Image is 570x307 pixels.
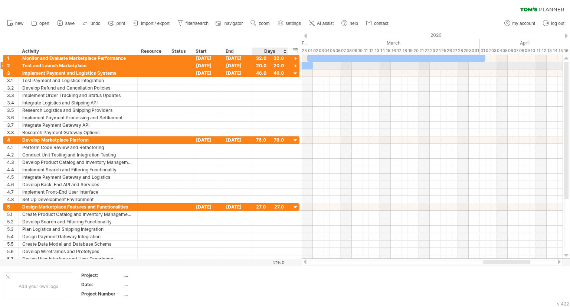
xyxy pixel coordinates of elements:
[7,166,18,173] div: 4.4
[22,226,134,233] div: Plan Logistics and Shipping Integration
[256,70,284,77] div: 46.0
[131,19,172,28] a: import / export
[22,99,134,106] div: Integrate Logistics and Shipping API
[22,77,134,84] div: Test Payment and Logistics Integration
[192,55,222,62] div: [DATE]
[22,196,134,203] div: Set Up Development Environment
[5,19,26,28] a: new
[497,47,502,55] div: Saturday, 4 April 2026
[124,291,186,297] div: ....
[350,21,358,26] span: help
[335,47,341,55] div: Friday, 6 March 2026
[7,55,18,62] div: 1
[249,19,272,28] a: zoom
[196,48,218,55] div: Start
[491,47,497,55] div: Friday, 3 April 2026
[352,47,357,55] div: Monday, 9 March 2026
[55,19,77,28] a: save
[222,70,252,77] div: [DATE]
[302,47,307,55] div: Saturday, 28 February 2026
[313,47,318,55] div: Monday, 2 March 2026
[22,233,134,240] div: Design Payment Gateway Integration
[259,21,269,26] span: zoom
[474,47,480,55] div: Tuesday, 31 March 2026
[7,188,18,195] div: 4.7
[4,272,73,300] div: Add your own logo
[222,203,252,210] div: [DATE]
[446,47,452,55] div: Thursday, 26 March 2026
[502,47,508,55] div: Sunday, 5 April 2026
[256,203,284,210] div: 27.0
[117,21,125,26] span: print
[424,47,430,55] div: Sunday, 22 March 2026
[22,55,134,62] div: Monitor and Evaluate Marketplace Performance
[29,19,52,28] a: open
[22,240,134,248] div: Create Data Model and Database Schema
[7,92,18,99] div: 3.3
[222,55,252,62] div: [DATE]
[22,174,134,181] div: Integrate Payment Gateway and Logistics
[535,47,541,55] div: Saturday, 11 April 2026
[458,47,463,55] div: Saturday, 28 March 2026
[39,21,49,26] span: open
[65,21,75,26] span: save
[91,21,101,26] span: undo
[463,47,469,55] div: Sunday, 29 March 2026
[22,84,134,91] div: Develop Refund and Cancellation Policies
[22,188,134,195] div: Implement Front-End User Interface
[317,21,334,26] span: AI assist
[307,19,336,28] a: AI assist
[22,255,134,262] div: Design User Interface and User Experience
[7,181,18,188] div: 4.6
[541,47,547,55] div: Sunday, 12 April 2026
[22,92,134,99] div: Implement Order Tracking and Status Updates
[7,233,18,240] div: 5.4
[286,21,301,26] span: settings
[22,48,133,55] div: Activity
[519,47,524,55] div: Wednesday, 8 April 2026
[124,281,186,288] div: ....
[7,255,18,262] div: 5.7
[22,114,134,121] div: Implement Payment Processing and Settlement
[7,240,18,248] div: 5.5
[81,19,103,28] a: undo
[346,47,352,55] div: Sunday, 8 March 2026
[558,47,563,55] div: Wednesday, 15 April 2026
[307,39,480,47] div: March 2026
[141,21,170,26] span: import / export
[186,21,209,26] span: filter/search
[7,114,18,121] div: 3.6
[363,47,368,55] div: Wednesday, 11 March 2026
[563,47,569,55] div: Thursday, 16 April 2026
[380,47,385,55] div: Saturday, 14 March 2026
[340,19,360,28] a: help
[7,174,18,181] div: 4.5
[341,47,346,55] div: Saturday, 7 March 2026
[22,218,134,225] div: Develop Search and Filtering Functionality
[141,48,164,55] div: Resource
[547,47,552,55] div: Monday, 13 April 2026
[176,19,211,28] a: filter/search
[396,47,402,55] div: Tuesday, 17 March 2026
[222,136,252,143] div: [DATE]
[253,260,285,265] div: 215.0
[22,62,134,69] div: Test and Launch Marketplace
[7,84,18,91] div: 3.2
[452,47,458,55] div: Friday, 27 March 2026
[513,47,519,55] div: Tuesday, 7 April 2026
[192,203,222,210] div: [DATE]
[226,48,248,55] div: End
[252,48,287,55] div: Days
[22,129,134,136] div: Research Payment Gateway Options
[7,159,18,166] div: 4.3
[385,47,391,55] div: Sunday, 15 March 2026
[374,21,389,26] span: contact
[502,19,537,28] a: my account
[7,248,18,255] div: 5.6
[7,136,18,143] div: 4
[557,301,569,307] div: v 422
[256,136,284,143] div: 76.0
[107,19,127,28] a: print
[214,19,245,28] a: navigator
[430,47,435,55] div: Monday, 23 March 2026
